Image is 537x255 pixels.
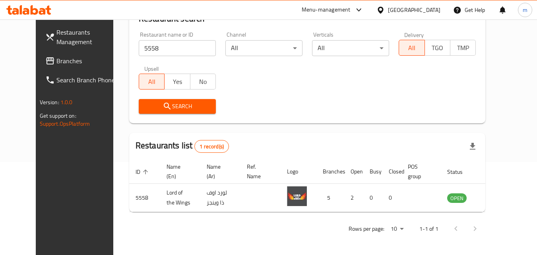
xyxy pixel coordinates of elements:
th: Action [483,160,510,184]
button: Search [139,99,216,114]
table: enhanced table [129,160,510,212]
div: All [225,40,302,56]
th: Busy [363,160,382,184]
td: Lord of the Wings [160,184,200,212]
h2: Restaurants list [136,140,229,153]
span: Yes [168,76,187,88]
a: Branches [39,51,126,70]
span: Search Branch Phone [56,75,119,85]
span: Version: [40,97,59,107]
span: All [142,76,161,88]
span: POS group [408,162,431,181]
span: No [194,76,213,88]
span: 1 record(s) [195,143,229,150]
div: OPEN [447,193,467,203]
button: All [139,74,165,90]
td: 2 [344,184,363,212]
button: All [399,40,425,56]
div: Total records count [194,140,229,153]
div: Export file [463,137,482,156]
input: Search for restaurant name or ID.. [139,40,216,56]
button: TMP [450,40,476,56]
td: 5 [316,184,344,212]
span: m [523,6,527,14]
td: 0 [363,184,382,212]
span: Search [145,101,209,111]
a: Restaurants Management [39,23,126,51]
span: Name (Ar) [207,162,231,181]
h2: Restaurant search [139,13,476,25]
div: Menu-management [302,5,351,15]
p: Rows per page: [349,224,384,234]
td: لورد اوف ذا وينجز [200,184,240,212]
td: 5558 [129,184,160,212]
a: Search Branch Phone [39,70,126,90]
p: 1-1 of 1 [419,224,438,234]
div: [GEOGRAPHIC_DATA] [388,6,440,14]
th: Open [344,160,363,184]
span: 1.0.0 [60,97,73,107]
img: Lord of the Wings [287,186,307,206]
th: Branches [316,160,344,184]
span: Ref. Name [247,162,271,181]
label: Delivery [404,32,424,37]
span: TMP [454,42,473,54]
th: Closed [382,160,401,184]
div: Rows per page: [388,223,407,235]
button: No [190,74,216,90]
div: All [312,40,389,56]
span: OPEN [447,194,467,203]
th: Logo [281,160,316,184]
span: All [402,42,421,54]
button: Yes [164,74,190,90]
span: Status [447,167,473,177]
span: Restaurants Management [56,27,119,47]
td: 0 [382,184,401,212]
span: ID [136,167,151,177]
span: Get support on: [40,111,76,121]
span: Name (En) [167,162,191,181]
button: TGO [425,40,450,56]
a: Support.OpsPlatform [40,119,90,129]
label: Upsell [144,66,159,71]
span: Branches [56,56,119,66]
span: TGO [428,42,447,54]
